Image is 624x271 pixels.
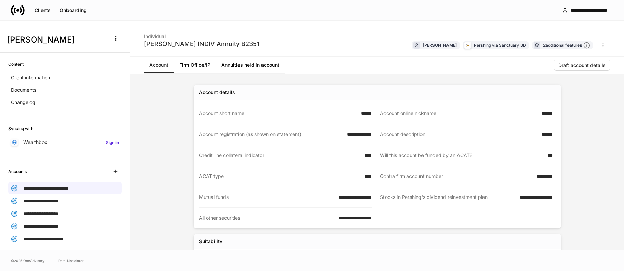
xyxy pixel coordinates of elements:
[199,110,357,117] div: Account short name
[7,34,106,45] h3: [PERSON_NAME]
[106,139,119,146] h6: Sign in
[380,131,538,138] div: Account description
[558,63,606,68] div: Draft account details
[8,136,122,148] a: WealthboxSign in
[60,8,87,13] div: Onboarding
[144,29,259,40] div: Individual
[35,8,51,13] div: Clients
[144,57,174,73] a: Account
[199,194,334,201] div: Mutual funds
[380,194,515,201] div: Stocks in Pershing's dividend reinvestment plan
[23,139,47,146] p: Wealthbox
[199,215,334,222] div: All other securities
[11,99,35,106] p: Changelog
[423,42,457,48] div: [PERSON_NAME]
[554,60,610,71] button: Draft account details
[380,110,538,117] div: Account online nickname
[144,40,259,48] div: [PERSON_NAME] INDIV Annuity B2351
[199,89,235,96] div: Account details
[8,168,27,175] h6: Accounts
[8,84,122,96] a: Documents
[174,57,216,73] a: Firm Office/IP
[199,152,360,159] div: Credit line collateral indicator
[8,71,122,84] a: Client information
[216,57,285,73] a: Annuities held in account
[11,74,50,81] p: Client information
[380,152,543,159] div: Will this account be funded by an ACAT?
[11,87,36,93] p: Documents
[8,96,122,109] a: Changelog
[8,125,33,132] h6: Syncing with
[11,258,45,263] span: © 2025 OneAdvisory
[199,238,222,245] div: Suitability
[199,131,343,138] div: Account registration (as shown on statement)
[8,61,24,67] h6: Content
[543,42,590,49] div: 2 additional features
[474,42,526,48] div: Pershing via Sanctuary BD
[30,5,55,16] button: Clients
[58,258,84,263] a: Data Disclaimer
[199,173,360,180] div: ACAT type
[55,5,91,16] button: Onboarding
[380,173,533,180] div: Contra firm account number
